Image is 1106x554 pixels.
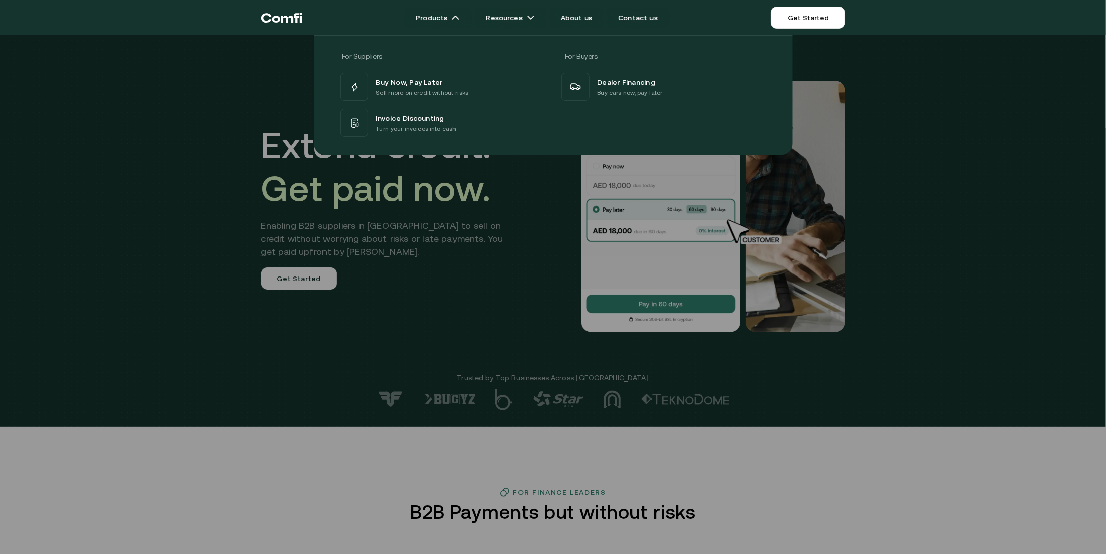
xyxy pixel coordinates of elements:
[376,88,469,98] p: Sell more on credit without risks
[338,71,547,103] a: Buy Now, Pay LaterSell more on credit without risks
[565,52,598,60] span: For Buyers
[451,14,460,22] img: arrow icons
[771,7,845,29] a: Get Started
[527,14,535,22] img: arrow icons
[404,8,472,28] a: Productsarrow icons
[338,107,547,139] a: Invoice DiscountingTurn your invoices into cash
[376,76,443,88] span: Buy Now, Pay Later
[376,124,457,134] p: Turn your invoices into cash
[598,88,663,98] p: Buy cars now, pay later
[598,76,656,88] span: Dealer Financing
[474,8,546,28] a: Resourcesarrow icons
[261,3,302,33] a: Return to the top of the Comfi home page
[549,8,604,28] a: About us
[342,52,382,60] span: For Suppliers
[376,112,444,124] span: Invoice Discounting
[559,71,768,103] a: Dealer FinancingBuy cars now, pay later
[606,8,670,28] a: Contact us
